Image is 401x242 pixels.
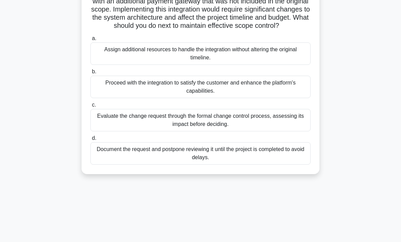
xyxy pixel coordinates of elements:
div: Document the request and postpone reviewing it until the project is completed to avoid delays. [90,142,311,165]
div: Evaluate the change request through the formal change control process, assessing its impact befor... [90,109,311,131]
div: Proceed with the integration to satisfy the customer and enhance the platform's capabilities. [90,76,311,98]
span: b. [92,69,96,74]
span: d. [92,135,96,141]
div: Assign additional resources to handle the integration without altering the original timeline. [90,42,311,65]
span: a. [92,35,96,41]
span: c. [92,102,96,108]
